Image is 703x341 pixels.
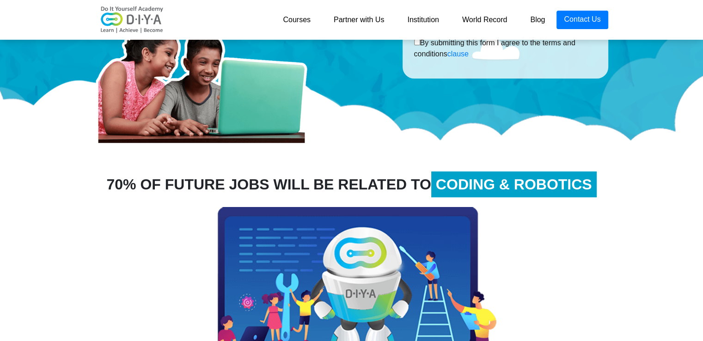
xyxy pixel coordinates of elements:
a: Contact Us [556,11,608,29]
img: home-prod.png [95,11,317,145]
a: clause [447,50,469,58]
a: World Record [451,11,519,29]
div: 70% OF FUTURE JOBS WILL BE RELATED TO [88,173,615,195]
a: Blog [519,11,556,29]
a: Partner with Us [322,11,396,29]
a: Institution [396,11,450,29]
a: Courses [271,11,322,29]
img: logo-v2.png [95,6,169,34]
div: By submitting this form I agree to the terms and conditions [414,37,597,60]
span: CODING & ROBOTICS [431,171,597,197]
